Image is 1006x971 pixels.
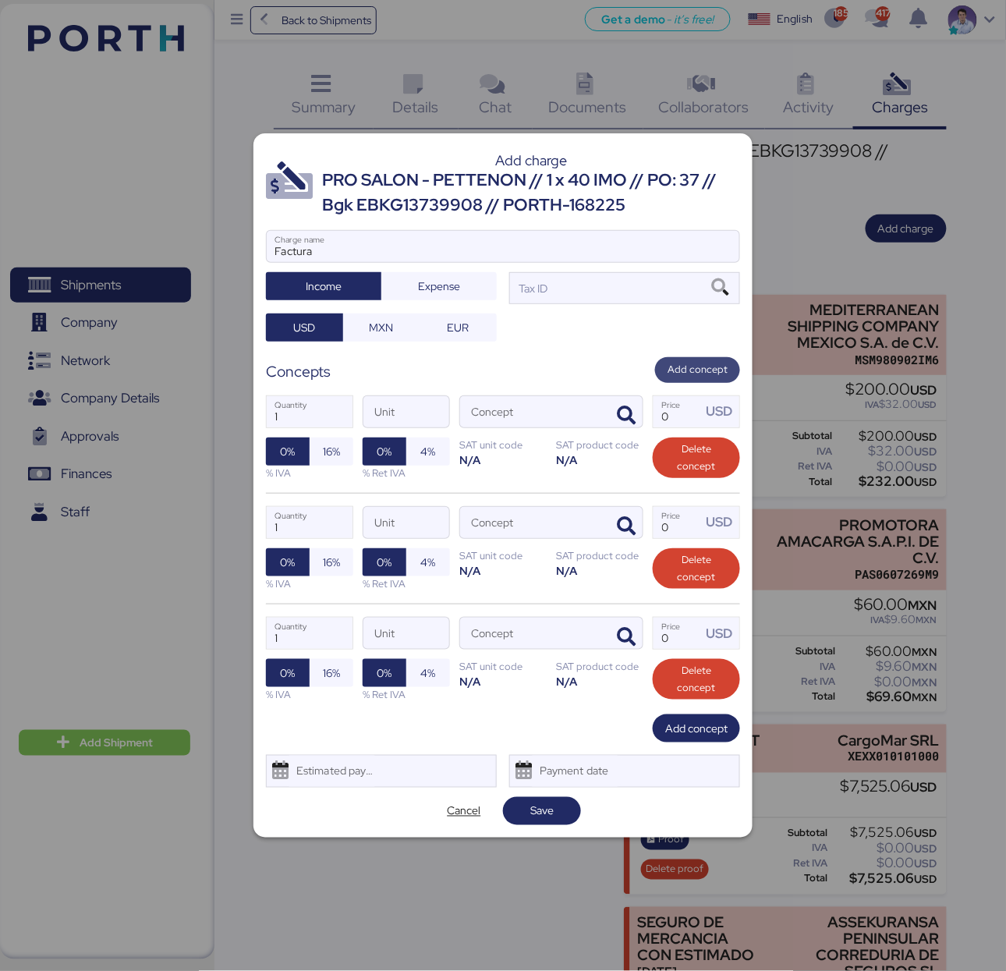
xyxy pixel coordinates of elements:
[556,438,643,452] div: SAT product code
[267,231,739,262] input: Charge name
[448,802,481,820] span: Cancel
[448,318,469,337] span: EUR
[322,168,740,218] div: PRO SALON - PETTENON // 1 x 40 IMO // PO: 37 // Bgk EBKG13739908 // PORTH-168225
[266,548,310,576] button: 0%
[610,621,643,654] button: ConceptConcept
[406,438,450,466] button: 4%
[363,466,450,480] div: % Ret IVA
[363,548,406,576] button: 0%
[556,548,643,563] div: SAT product code
[418,277,460,296] span: Expense
[665,441,728,475] span: Delete concept
[381,272,497,300] button: Expense
[665,719,728,738] span: Add concept
[310,438,353,466] button: 16%
[707,402,739,421] div: USD
[654,396,702,427] input: Price
[281,664,296,682] span: 0%
[266,687,353,702] div: % IVA
[459,548,547,563] div: SAT unit code
[266,314,343,342] button: USD
[516,280,548,297] div: Tax ID
[653,659,740,700] button: Delete concept
[654,618,702,649] input: Price
[363,687,450,702] div: % Ret IVA
[310,548,353,576] button: 16%
[267,396,352,427] input: Quantity
[653,714,740,742] button: Add concept
[421,442,436,461] span: 4%
[322,154,740,168] div: Add charge
[421,553,436,572] span: 4%
[266,272,381,300] button: Income
[323,664,340,682] span: 16%
[668,361,728,378] span: Add concept
[665,662,728,696] span: Delete concept
[556,563,643,578] div: N/A
[310,659,353,687] button: 16%
[707,624,739,643] div: USD
[377,664,392,682] span: 0%
[459,438,547,452] div: SAT unit code
[363,576,450,591] div: % Ret IVA
[653,438,740,478] button: Delete concept
[363,438,406,466] button: 0%
[556,452,643,467] div: N/A
[530,802,554,820] span: Save
[610,399,643,432] button: ConceptConcept
[266,576,353,591] div: % IVA
[281,553,296,572] span: 0%
[503,797,581,825] button: Save
[425,797,503,825] button: Cancel
[459,674,547,689] div: N/A
[267,618,352,649] input: Quantity
[306,277,342,296] span: Income
[420,314,497,342] button: EUR
[266,360,331,383] div: Concepts
[266,466,353,480] div: % IVA
[655,357,740,383] button: Add concept
[363,618,449,649] input: Unit
[654,507,702,538] input: Price
[459,563,547,578] div: N/A
[293,318,315,337] span: USD
[363,659,406,687] button: 0%
[377,442,392,461] span: 0%
[707,512,739,532] div: USD
[653,548,740,589] button: Delete concept
[266,659,310,687] button: 0%
[377,553,392,572] span: 0%
[610,510,643,543] button: ConceptConcept
[421,664,436,682] span: 4%
[665,551,728,586] span: Delete concept
[556,674,643,689] div: N/A
[460,618,605,649] input: Concept
[459,659,547,674] div: SAT unit code
[363,396,449,427] input: Unit
[266,438,310,466] button: 0%
[556,659,643,674] div: SAT product code
[343,314,420,342] button: MXN
[406,659,450,687] button: 4%
[323,553,340,572] span: 16%
[363,507,449,538] input: Unit
[460,396,605,427] input: Concept
[406,548,450,576] button: 4%
[323,442,340,461] span: 16%
[459,452,547,467] div: N/A
[267,507,352,538] input: Quantity
[281,442,296,461] span: 0%
[370,318,394,337] span: MXN
[460,507,605,538] input: Concept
